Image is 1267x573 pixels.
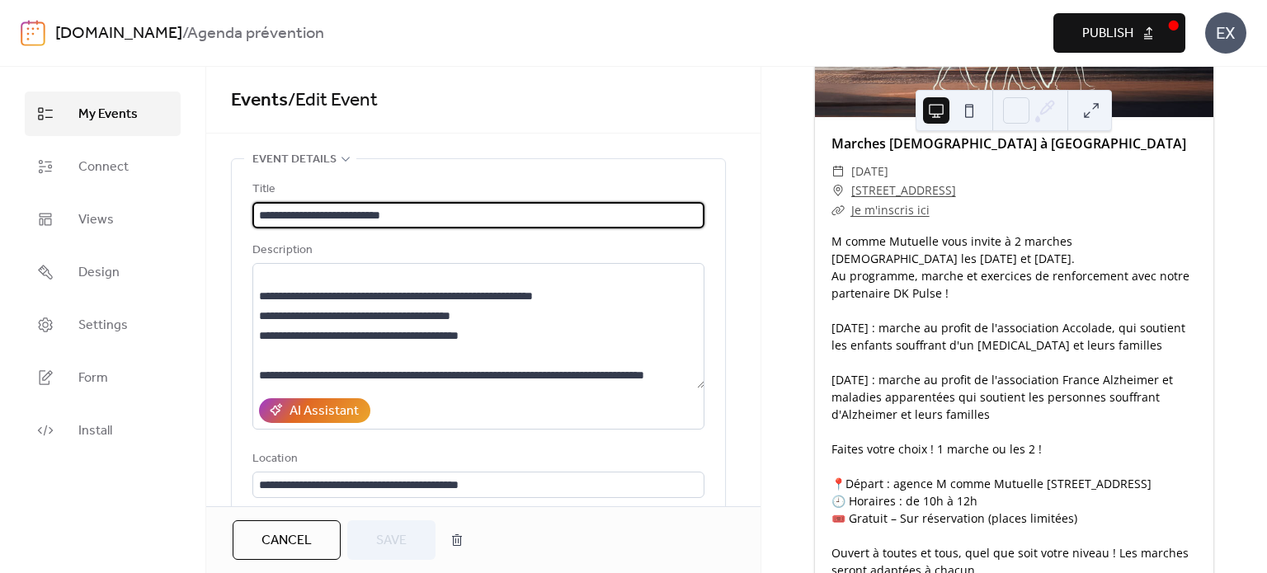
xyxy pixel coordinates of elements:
div: Location [252,449,701,469]
a: Connect [25,144,181,189]
div: AI Assistant [290,402,359,421]
span: Settings [78,316,128,336]
img: logo [21,20,45,46]
b: / [182,18,187,49]
span: Form [78,369,108,388]
span: [DATE] [851,162,888,181]
a: Events [231,82,288,119]
span: Cancel [261,531,312,551]
div: ​ [831,162,845,181]
a: Settings [25,303,181,347]
div: Description [252,241,701,261]
a: Design [25,250,181,294]
span: Publish [1082,24,1133,44]
div: ​ [831,181,845,200]
div: Title [252,180,701,200]
button: AI Assistant [259,398,370,423]
span: Install [78,421,112,441]
a: [STREET_ADDRESS] [851,181,956,200]
b: Agenda prévention [187,18,324,49]
a: [DOMAIN_NAME] [55,18,182,49]
span: Connect [78,157,129,177]
span: / Edit Event [288,82,378,119]
div: ​ [831,200,845,220]
button: Publish [1053,13,1185,53]
a: Views [25,197,181,242]
button: Cancel [233,520,341,560]
span: Views [78,210,114,230]
a: Je m'inscris ici [851,202,930,218]
span: Event details [252,150,337,170]
div: EX [1205,12,1246,54]
span: Design [78,263,120,283]
span: My Events [78,105,138,124]
a: Form [25,355,181,400]
a: Install [25,408,181,453]
a: Marches [DEMOGRAPHIC_DATA] à [GEOGRAPHIC_DATA] [831,134,1186,153]
a: My Events [25,92,181,136]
